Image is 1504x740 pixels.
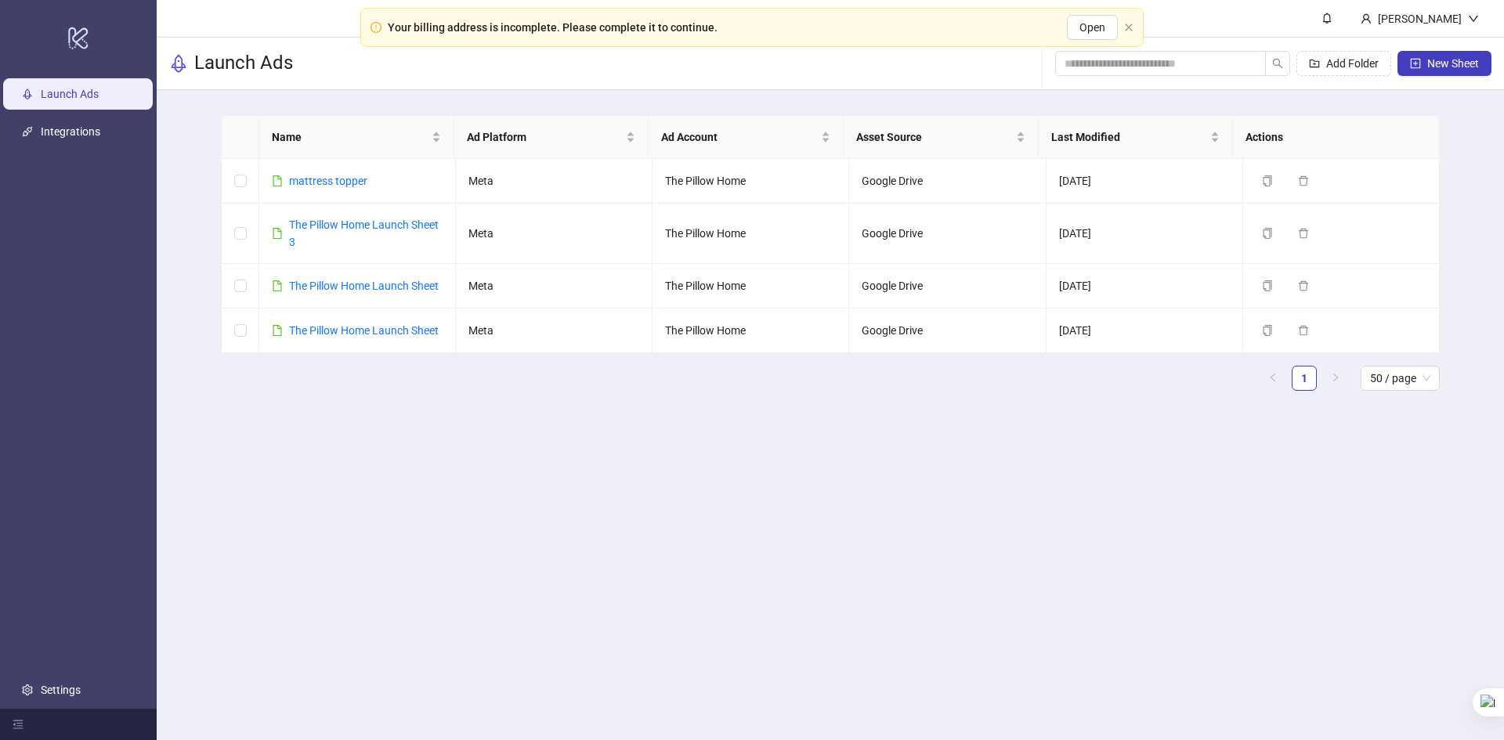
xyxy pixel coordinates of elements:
div: Your billing address is incomplete. Please complete it to continue. [388,19,718,36]
td: [DATE] [1047,264,1243,309]
td: Meta [456,309,653,353]
span: search [1272,58,1283,69]
span: Open [1079,21,1105,34]
span: copy [1262,325,1273,336]
span: New Sheet [1427,57,1479,70]
span: file [272,175,283,186]
td: The Pillow Home [653,264,849,309]
span: plus-square [1410,58,1421,69]
span: exclamation-circle [371,22,381,33]
span: close [1124,23,1133,32]
li: Next Page [1323,366,1348,391]
span: rocket [169,54,188,73]
button: close [1124,23,1133,33]
span: Add Folder [1326,57,1379,70]
span: bell [1321,13,1332,23]
td: The Pillow Home [653,204,849,264]
span: user [1361,13,1372,24]
span: menu-fold [13,719,23,730]
div: Page Size [1361,366,1440,391]
a: Integrations [41,125,100,138]
a: The Pillow Home Launch Sheet [289,324,439,337]
span: 50 / page [1370,366,1430,390]
td: Google Drive [849,264,1046,309]
span: copy [1262,175,1273,186]
th: Actions [1233,116,1428,159]
span: down [1468,13,1479,24]
td: Google Drive [849,159,1046,204]
button: New Sheet [1397,51,1491,76]
td: The Pillow Home [653,159,849,204]
span: delete [1298,280,1309,291]
span: Name [272,128,428,146]
span: folder-add [1309,58,1320,69]
td: Google Drive [849,309,1046,353]
span: right [1331,373,1340,382]
a: The Pillow Home Launch Sheet [289,280,439,292]
th: Ad Account [649,116,844,159]
button: Add Folder [1296,51,1391,76]
span: Ad Account [661,128,818,146]
td: Meta [456,204,653,264]
button: left [1260,366,1285,391]
span: file [272,228,283,239]
td: [DATE] [1047,159,1243,204]
span: left [1268,373,1278,382]
span: file [272,325,283,336]
span: delete [1298,325,1309,336]
span: delete [1298,175,1309,186]
td: The Pillow Home [653,309,849,353]
td: Meta [456,264,653,309]
button: right [1323,366,1348,391]
td: [DATE] [1047,204,1243,264]
li: Previous Page [1260,366,1285,391]
a: mattress topper [289,175,367,187]
li: 1 [1292,366,1317,391]
span: delete [1298,228,1309,239]
span: Ad Platform [467,128,624,146]
span: Asset Source [856,128,1013,146]
a: 1 [1292,366,1316,390]
span: copy [1262,228,1273,239]
span: copy [1262,280,1273,291]
a: Settings [41,684,81,696]
button: Open [1067,15,1118,40]
td: Meta [456,159,653,204]
h3: Launch Ads [194,51,293,76]
td: [DATE] [1047,309,1243,353]
div: [PERSON_NAME] [1372,10,1468,27]
a: The Pillow Home Launch Sheet 3 [289,218,439,248]
a: Launch Ads [41,88,99,100]
th: Ad Platform [454,116,649,159]
td: Google Drive [849,204,1046,264]
th: Name [259,116,454,159]
span: Last Modified [1051,128,1208,146]
th: Last Modified [1039,116,1234,159]
th: Asset Source [844,116,1039,159]
span: file [272,280,283,291]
